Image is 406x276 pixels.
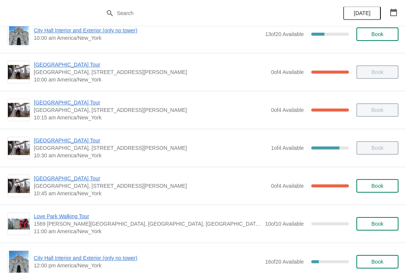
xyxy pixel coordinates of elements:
[271,107,304,113] span: 0 of 4 Available
[34,99,267,106] span: [GEOGRAPHIC_DATA] Tour
[371,221,383,227] span: Book
[356,217,398,231] button: Book
[34,213,261,220] span: Love Park Walking Tour
[356,255,398,268] button: Book
[34,220,261,228] span: 1569 [PERSON_NAME][GEOGRAPHIC_DATA], [GEOGRAPHIC_DATA], [GEOGRAPHIC_DATA], [GEOGRAPHIC_DATA]
[265,31,304,37] span: 13 of 20 Available
[356,27,398,41] button: Book
[354,10,370,16] span: [DATE]
[371,183,383,189] span: Book
[34,144,267,152] span: [GEOGRAPHIC_DATA], [STREET_ADDRESS][PERSON_NAME]
[34,114,267,121] span: 10:15 am America/New_York
[343,6,381,20] button: [DATE]
[34,106,267,114] span: [GEOGRAPHIC_DATA], [STREET_ADDRESS][PERSON_NAME]
[271,183,304,189] span: 0 of 4 Available
[8,103,30,118] img: City Hall Tower Tour | City Hall Visitor Center, 1400 John F Kennedy Boulevard Suite 121, Philade...
[34,152,267,159] span: 10:30 am America/New_York
[34,68,267,76] span: [GEOGRAPHIC_DATA], [STREET_ADDRESS][PERSON_NAME]
[34,182,267,190] span: [GEOGRAPHIC_DATA], [STREET_ADDRESS][PERSON_NAME]
[34,76,267,83] span: 10:00 am America/New_York
[34,262,261,269] span: 12:00 pm America/New_York
[371,259,383,265] span: Book
[8,179,30,193] img: City Hall Tower Tour | City Hall Visitor Center, 1400 John F Kennedy Boulevard Suite 121, Philade...
[34,27,261,34] span: City Hall Interior and Exterior (only no tower)
[34,175,267,182] span: [GEOGRAPHIC_DATA] Tour
[271,145,304,151] span: 1 of 4 Available
[34,190,267,197] span: 10:45 am America/New_York
[8,141,30,155] img: City Hall Tower Tour | City Hall Visitor Center, 1400 John F Kennedy Boulevard Suite 121, Philade...
[34,254,261,262] span: City Hall Interior and Exterior (only no tower)
[117,6,304,20] input: Search
[34,34,261,42] span: 10:00 am America/New_York
[371,31,383,37] span: Book
[34,61,267,68] span: [GEOGRAPHIC_DATA] Tour
[265,221,304,227] span: 10 of 10 Available
[34,228,261,235] span: 11:00 am America/New_York
[8,219,30,229] img: Love Park Walking Tour | 1569 John F Kennedy Boulevard, Philadelphia, PA, USA | 11:00 am America/...
[8,65,30,80] img: City Hall Tower Tour | City Hall Visitor Center, 1400 John F Kennedy Boulevard Suite 121, Philade...
[34,137,267,144] span: [GEOGRAPHIC_DATA] Tour
[356,179,398,193] button: Book
[271,69,304,75] span: 0 of 4 Available
[9,23,29,45] img: City Hall Interior and Exterior (only no tower) | | 10:00 am America/New_York
[9,251,29,273] img: City Hall Interior and Exterior (only no tower) | | 12:00 pm America/New_York
[265,259,304,265] span: 16 of 20 Available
